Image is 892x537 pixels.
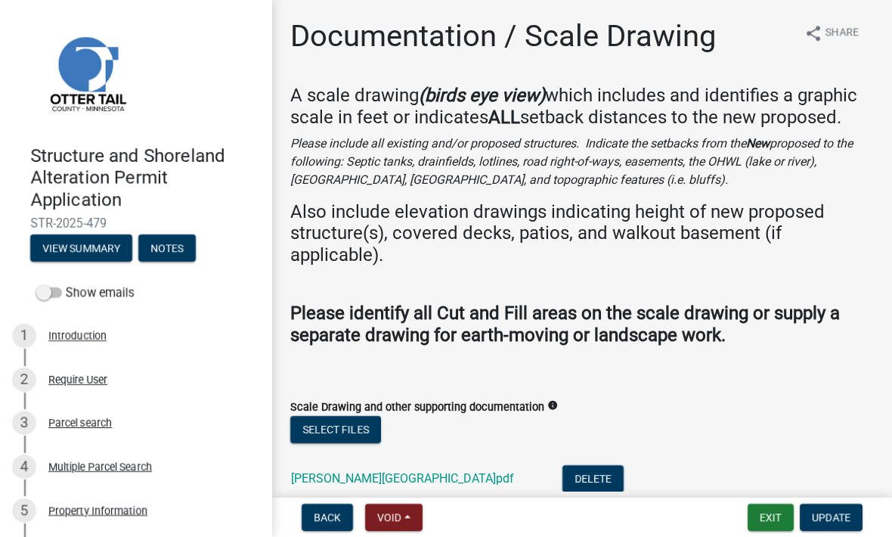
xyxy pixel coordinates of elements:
[48,374,107,385] div: Require User
[30,16,144,129] img: Otter Tail County, Minnesota
[547,400,558,411] i: info
[138,234,196,262] button: Notes
[792,18,871,48] button: shareShare
[290,201,874,266] h4: Also include elevation drawings indicating height of new proposed structure(s), covered decks, pa...
[48,505,147,516] div: Property Information
[290,303,840,346] strong: Please identify all Cut and Fill areas on the scale drawing or supply a separate drawing for eart...
[812,511,850,523] span: Update
[290,18,716,54] h1: Documentation / Scale Drawing
[12,498,36,523] div: 5
[377,511,401,523] span: Void
[291,471,514,486] a: [PERSON_NAME][GEOGRAPHIC_DATA]pdf
[748,504,794,531] button: Exit
[48,461,152,472] div: Multiple Parcel Search
[290,402,544,413] label: Scale Drawing and other supporting documentation
[365,504,423,531] button: Void
[290,416,381,443] button: Select files
[825,24,859,42] span: Share
[12,368,36,392] div: 2
[12,455,36,479] div: 4
[562,465,624,492] button: Delete
[138,244,196,256] wm-modal-confirm: Notes
[302,504,353,531] button: Back
[48,417,112,428] div: Parcel search
[30,216,242,231] span: STR-2025-479
[800,504,863,531] button: Update
[30,145,260,210] h4: Structure and Shoreland Alteration Permit Application
[12,411,36,435] div: 3
[12,324,36,348] div: 1
[562,473,624,487] wm-modal-confirm: Delete Document
[804,24,822,42] i: share
[419,85,545,106] strong: (birds eye view)
[36,284,135,302] label: Show emails
[290,85,874,129] h4: A scale drawing which includes and identifies a graphic scale in feet or indicates setback distan...
[488,107,520,128] strong: ALL
[48,331,107,341] div: Introduction
[30,234,132,262] button: View Summary
[30,244,132,256] wm-modal-confirm: Summary
[746,136,770,151] strong: New
[290,136,853,187] i: Please include all existing and/or proposed structures. Indicate the setbacks from the proposed t...
[314,511,341,523] span: Back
